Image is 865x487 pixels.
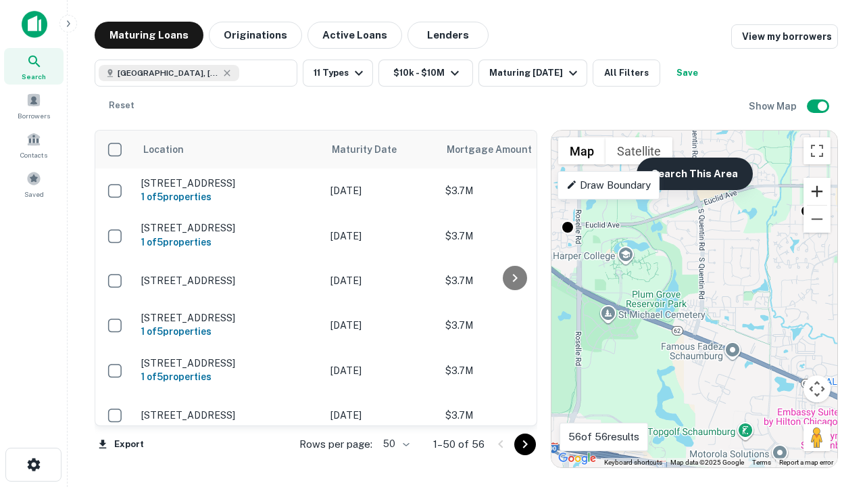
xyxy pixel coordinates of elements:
th: Maturity Date [324,131,439,168]
a: Contacts [4,126,64,163]
p: [DATE] [330,408,432,423]
p: [STREET_ADDRESS] [141,275,317,287]
button: Show street map [558,137,605,164]
p: Rows per page: [299,436,372,453]
p: [DATE] [330,229,432,243]
button: Keyboard shortcuts [604,458,662,467]
button: Map camera controls [804,375,831,402]
p: [STREET_ADDRESS] [141,409,317,421]
p: [DATE] [330,318,432,333]
p: [STREET_ADDRESS] [141,312,317,324]
a: Report a map error [779,459,833,466]
h6: 1 of 5 properties [141,235,317,250]
button: Reset [100,92,143,119]
button: Zoom in [804,178,831,205]
button: $10k - $10M [378,60,473,87]
button: Maturing Loans [95,22,203,49]
img: capitalize-icon.png [22,11,47,38]
h6: 1 of 5 properties [141,324,317,339]
div: 0 0 [551,131,837,467]
button: Zoom out [804,206,831,233]
button: 11 Types [303,60,373,87]
p: [DATE] [330,363,432,378]
button: Lenders [407,22,489,49]
p: $3.7M [445,408,580,423]
p: [STREET_ADDRESS] [141,357,317,369]
p: $3.7M [445,183,580,198]
span: Contacts [20,149,47,160]
p: $3.7M [445,363,580,378]
span: Mortgage Amount [447,141,549,158]
button: Maturing [DATE] [478,60,587,87]
p: [DATE] [330,273,432,288]
button: Go to next page [514,434,536,455]
span: Saved [24,189,44,200]
div: Maturing [DATE] [489,65,581,81]
h6: 1 of 5 properties [141,369,317,384]
span: Maturity Date [332,141,414,158]
button: Export [95,434,147,455]
button: Save your search to get updates of matches that match your search criteria. [666,60,709,87]
span: Borrowers [18,110,50,121]
iframe: Chat Widget [797,379,865,444]
button: Toggle fullscreen view [804,137,831,164]
span: Location [143,141,184,158]
img: Google [555,450,599,467]
a: View my borrowers [731,24,838,49]
p: [STREET_ADDRESS] [141,222,317,234]
p: 1–50 of 56 [433,436,485,453]
button: Show satellite imagery [605,137,672,164]
span: [GEOGRAPHIC_DATA], [GEOGRAPHIC_DATA] [118,67,219,79]
p: $3.7M [445,229,580,243]
th: Location [134,131,324,168]
button: Search This Area [637,158,753,190]
button: Originations [209,22,302,49]
a: Borrowers [4,87,64,124]
span: Search [22,71,46,82]
button: All Filters [593,60,660,87]
button: Active Loans [307,22,402,49]
p: 56 of 56 results [568,429,639,445]
a: Open this area in Google Maps (opens a new window) [555,450,599,467]
p: $3.7M [445,273,580,288]
span: Map data ©2025 Google [670,459,744,466]
h6: 1 of 5 properties [141,189,317,204]
p: [DATE] [330,183,432,198]
th: Mortgage Amount [439,131,587,168]
a: Saved [4,166,64,202]
a: Search [4,48,64,85]
p: Draw Boundary [566,177,651,193]
p: $3.7M [445,318,580,333]
h6: Show Map [749,99,799,114]
div: 50 [378,434,412,454]
p: [STREET_ADDRESS] [141,177,317,189]
a: Terms (opens in new tab) [752,459,771,466]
